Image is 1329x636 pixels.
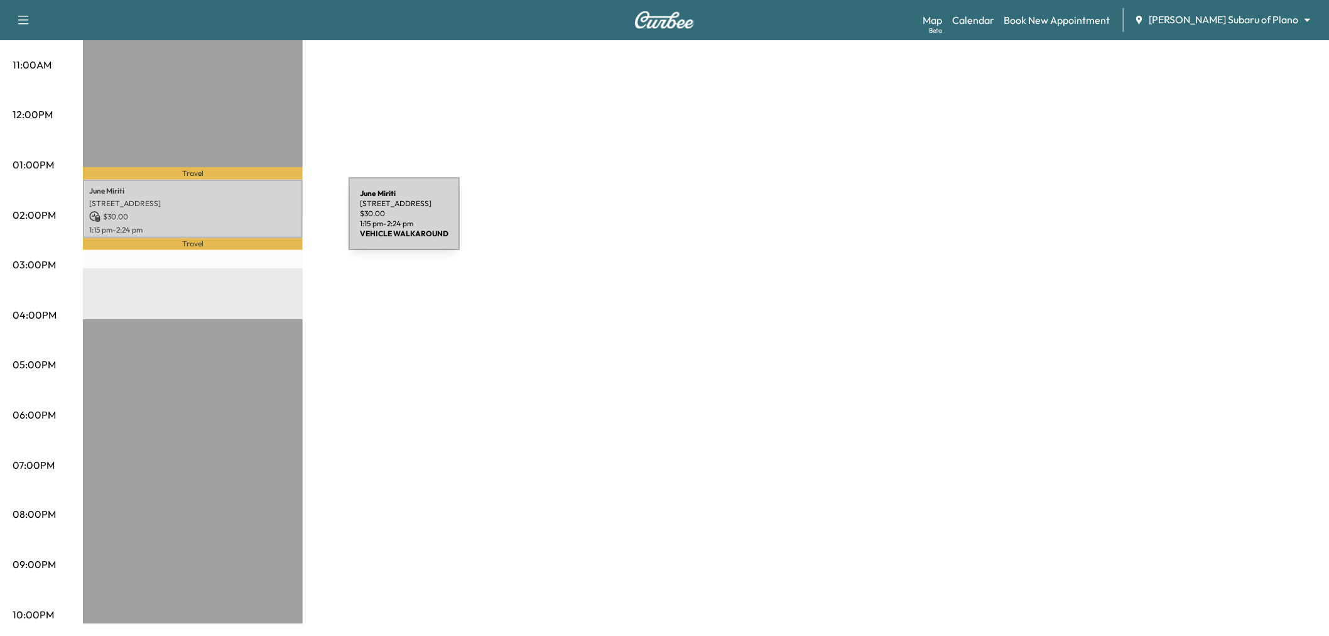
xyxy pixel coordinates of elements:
[13,207,56,222] p: 02:00PM
[13,157,54,172] p: 01:00PM
[89,211,296,222] p: $ 30.00
[89,186,296,196] p: June Miriti
[13,57,52,72] p: 11:00AM
[923,13,942,28] a: MapBeta
[13,458,55,473] p: 07:00PM
[929,26,942,35] div: Beta
[89,225,296,235] p: 1:15 pm - 2:24 pm
[13,107,53,122] p: 12:00PM
[89,199,296,209] p: [STREET_ADDRESS]
[1004,13,1110,28] a: Book New Appointment
[634,11,695,29] img: Curbee Logo
[83,167,303,180] p: Travel
[83,238,303,250] p: Travel
[13,407,56,422] p: 06:00PM
[1149,13,1299,27] span: [PERSON_NAME] Subaru of Plano
[13,608,54,623] p: 10:00PM
[952,13,994,28] a: Calendar
[13,307,57,322] p: 04:00PM
[13,557,56,573] p: 09:00PM
[13,507,56,522] p: 08:00PM
[13,357,56,372] p: 05:00PM
[13,257,56,272] p: 03:00PM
